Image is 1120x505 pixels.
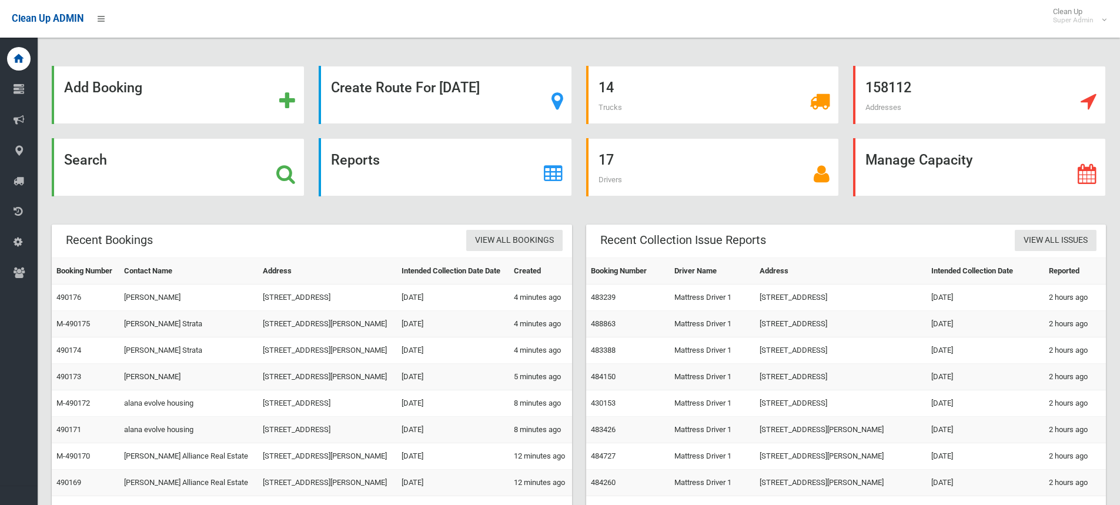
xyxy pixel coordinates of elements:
td: [STREET_ADDRESS][PERSON_NAME] [258,337,397,364]
td: [DATE] [397,311,509,337]
a: View All Bookings [466,230,563,252]
td: 2 hours ago [1044,337,1106,364]
th: Booking Number [52,258,119,285]
td: Mattress Driver 1 [670,390,755,417]
a: 483239 [591,293,616,302]
strong: Search [64,152,107,168]
td: [PERSON_NAME] Alliance Real Estate [119,470,258,496]
td: alana evolve housing [119,390,258,417]
a: 483426 [591,425,616,434]
td: [STREET_ADDRESS] [755,285,927,311]
a: M-490172 [56,399,90,407]
header: Recent Collection Issue Reports [586,229,780,252]
td: 2 hours ago [1044,470,1106,496]
td: [DATE] [397,470,509,496]
strong: 158112 [865,79,911,96]
a: 14 Trucks [586,66,839,124]
a: 483388 [591,346,616,354]
td: [STREET_ADDRESS][PERSON_NAME] [755,417,927,443]
td: [DATE] [397,364,509,390]
td: [DATE] [927,285,1044,311]
td: [DATE] [397,443,509,470]
a: Add Booking [52,66,305,124]
td: [DATE] [397,285,509,311]
td: 5 minutes ago [509,364,572,390]
a: 430153 [591,399,616,407]
strong: Reports [331,152,380,168]
span: Addresses [865,103,901,112]
a: M-490170 [56,452,90,460]
a: 158112 Addresses [853,66,1106,124]
th: Address [258,258,397,285]
span: Clean Up [1047,7,1105,25]
span: Drivers [599,175,622,184]
a: 490173 [56,372,81,381]
td: [PERSON_NAME] [119,285,258,311]
td: 2 hours ago [1044,311,1106,337]
td: 4 minutes ago [509,311,572,337]
strong: Create Route For [DATE] [331,79,480,96]
td: 2 hours ago [1044,285,1106,311]
a: Search [52,138,305,196]
td: [STREET_ADDRESS] [258,390,397,417]
a: Manage Capacity [853,138,1106,196]
small: Super Admin [1053,16,1094,25]
th: Address [755,258,927,285]
td: [PERSON_NAME] Strata [119,337,258,364]
td: [STREET_ADDRESS] [755,364,927,390]
th: Booking Number [586,258,670,285]
td: [DATE] [397,390,509,417]
td: [STREET_ADDRESS] [755,390,927,417]
td: Mattress Driver 1 [670,285,755,311]
td: 8 minutes ago [509,417,572,443]
a: 484260 [591,478,616,487]
td: 4 minutes ago [509,285,572,311]
td: [DATE] [927,337,1044,364]
a: 488863 [591,319,616,328]
a: 490174 [56,346,81,354]
header: Recent Bookings [52,229,167,252]
th: Intended Collection Date [927,258,1044,285]
td: 12 minutes ago [509,470,572,496]
td: 2 hours ago [1044,417,1106,443]
td: 8 minutes ago [509,390,572,417]
td: [STREET_ADDRESS][PERSON_NAME] [258,470,397,496]
td: 2 hours ago [1044,390,1106,417]
span: Trucks [599,103,622,112]
strong: 14 [599,79,614,96]
span: Clean Up ADMIN [12,13,83,24]
th: Created [509,258,572,285]
td: [STREET_ADDRESS][PERSON_NAME] [258,443,397,470]
strong: Manage Capacity [865,152,972,168]
td: 2 hours ago [1044,443,1106,470]
a: 484150 [591,372,616,381]
td: [DATE] [927,417,1044,443]
td: [STREET_ADDRESS][PERSON_NAME] [258,364,397,390]
a: Reports [319,138,571,196]
td: [STREET_ADDRESS] [755,311,927,337]
th: Reported [1044,258,1106,285]
th: Contact Name [119,258,258,285]
td: [DATE] [927,443,1044,470]
td: Mattress Driver 1 [670,470,755,496]
td: [PERSON_NAME] Strata [119,311,258,337]
td: [STREET_ADDRESS][PERSON_NAME] [755,470,927,496]
td: Mattress Driver 1 [670,443,755,470]
td: [STREET_ADDRESS] [258,417,397,443]
td: [PERSON_NAME] Alliance Real Estate [119,443,258,470]
td: [DATE] [397,417,509,443]
th: Driver Name [670,258,755,285]
a: 490171 [56,425,81,434]
a: 490176 [56,293,81,302]
a: 490169 [56,478,81,487]
td: [STREET_ADDRESS][PERSON_NAME] [258,311,397,337]
a: 17 Drivers [586,138,839,196]
td: Mattress Driver 1 [670,337,755,364]
a: View All Issues [1015,230,1096,252]
td: [PERSON_NAME] [119,364,258,390]
strong: 17 [599,152,614,168]
td: [STREET_ADDRESS][PERSON_NAME] [755,443,927,470]
td: Mattress Driver 1 [670,364,755,390]
td: [DATE] [927,470,1044,496]
td: [DATE] [927,390,1044,417]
